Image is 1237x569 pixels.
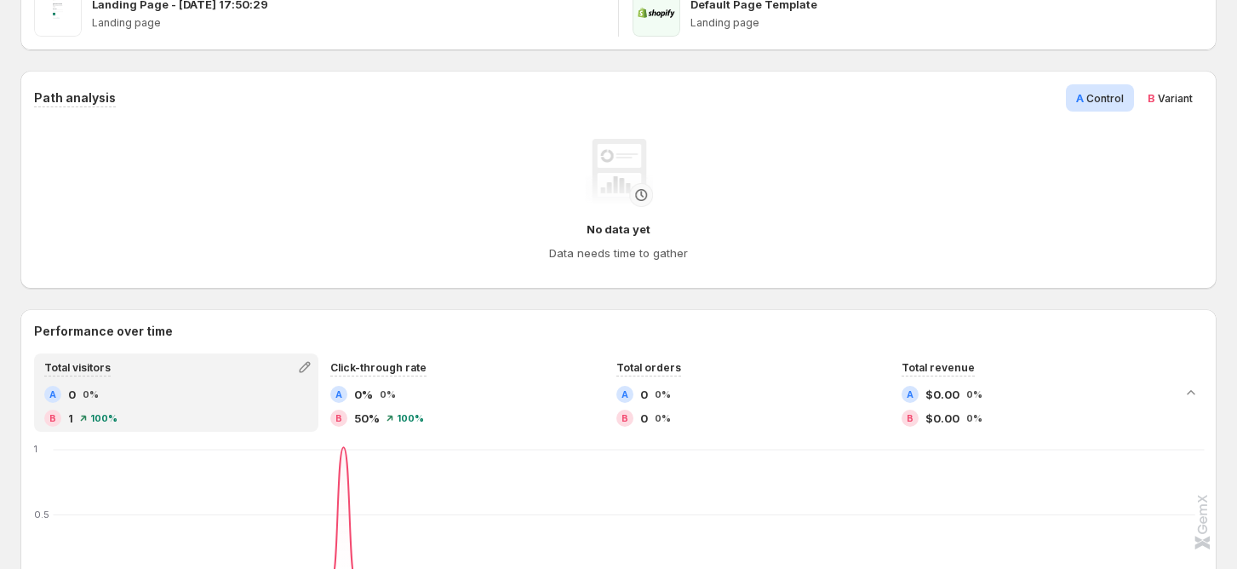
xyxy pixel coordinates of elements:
[640,386,648,403] span: 0
[354,410,380,427] span: 50%
[92,16,604,30] p: Landing page
[397,413,424,423] span: 100%
[354,386,373,403] span: 0%
[907,413,913,423] h2: B
[655,389,671,399] span: 0%
[49,389,56,399] h2: A
[49,413,56,423] h2: B
[90,413,117,423] span: 100%
[616,361,681,374] span: Total orders
[34,89,116,106] h3: Path analysis
[655,413,671,423] span: 0%
[34,443,37,455] text: 1
[1158,92,1193,105] span: Variant
[621,413,628,423] h2: B
[690,16,1203,30] p: Landing page
[34,323,1203,340] h2: Performance over time
[380,389,396,399] span: 0%
[549,244,688,262] h4: Data needs time to gather
[1086,92,1124,105] span: Control
[34,509,49,520] text: 0.5
[902,361,975,374] span: Total revenue
[68,386,76,403] span: 0
[1076,91,1084,105] span: A
[585,139,653,207] img: No data yet
[330,361,427,374] span: Click-through rate
[966,389,982,399] span: 0%
[1179,381,1203,405] button: Collapse chart
[587,221,650,238] h4: No data yet
[83,389,99,399] span: 0%
[335,389,342,399] h2: A
[925,410,959,427] span: $0.00
[1148,91,1155,105] span: B
[44,361,111,374] span: Total visitors
[907,389,913,399] h2: A
[966,413,982,423] span: 0%
[68,410,73,427] span: 1
[335,413,342,423] h2: B
[640,410,648,427] span: 0
[621,389,628,399] h2: A
[925,386,959,403] span: $0.00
